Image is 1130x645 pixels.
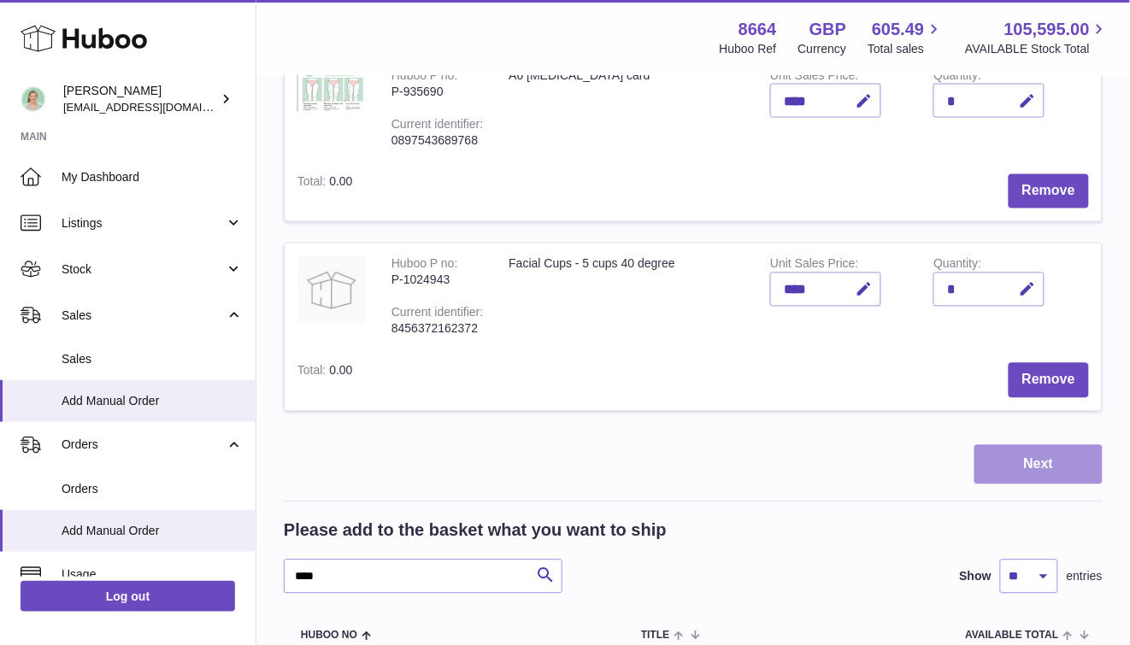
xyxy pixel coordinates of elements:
span: Orders [62,481,243,497]
span: 605.49 [872,18,924,41]
button: Next [974,445,1103,485]
div: Current identifier [391,306,483,324]
button: Remove [1009,363,1089,398]
span: My Dashboard [62,169,243,185]
label: Unit Sales Price [770,257,858,275]
div: P-935690 [391,84,483,100]
span: Usage [62,566,243,583]
label: Unit Sales Price [770,68,858,86]
img: hello@thefacialcuppingexpert.com [21,86,46,112]
div: 8456372162372 [391,321,483,337]
span: Title [641,630,669,642]
div: Huboo P no [391,68,458,86]
span: entries [1067,569,1103,585]
div: Currency [798,41,847,57]
a: Log out [21,581,235,612]
label: Quantity [933,68,981,86]
span: AVAILABLE Total [966,630,1059,642]
span: Huboo no [301,630,357,642]
label: Quantity [933,257,981,275]
td: A6 [MEDICAL_DATA] card [496,55,757,161]
label: Total [297,175,329,193]
div: Huboo P no [391,257,458,275]
span: Stock [62,261,225,278]
a: 605.49 Total sales [868,18,944,57]
h2: Please add to the basket what you want to ship [284,519,667,542]
div: Huboo Ref [720,41,777,57]
img: A6 cellulite card [297,67,366,112]
span: 0.00 [329,175,352,189]
span: AVAILABLE Stock Total [965,41,1109,57]
span: [EMAIL_ADDRESS][DOMAIN_NAME] [63,100,251,114]
span: 105,595.00 [1004,18,1090,41]
div: 0897543689768 [391,132,483,149]
img: Facial Cups - 5 cups 40 degree [297,256,366,325]
span: Orders [62,437,225,453]
span: Total sales [868,41,944,57]
span: 0.00 [329,364,352,378]
strong: GBP [809,18,846,41]
span: Sales [62,351,243,367]
td: Facial Cups - 5 cups 40 degree [496,243,757,349]
div: P-1024943 [391,273,483,289]
div: Current identifier [391,117,483,135]
span: Add Manual Order [62,393,243,409]
strong: 8664 [739,18,777,41]
span: Sales [62,308,225,324]
span: Add Manual Order [62,523,243,539]
button: Remove [1009,174,1089,209]
label: Total [297,364,329,382]
span: Listings [62,215,225,232]
a: 105,595.00 AVAILABLE Stock Total [965,18,1109,57]
div: [PERSON_NAME] [63,83,217,115]
label: Show [960,569,992,585]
